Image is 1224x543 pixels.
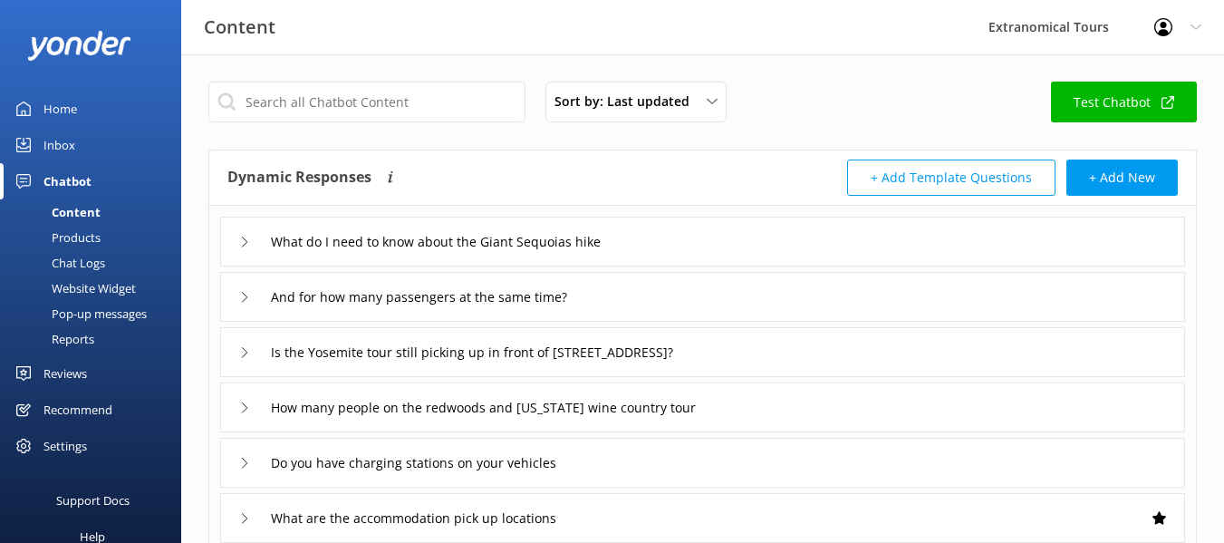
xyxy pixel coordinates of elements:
a: Pop-up messages [11,301,181,326]
div: Products [11,225,101,250]
div: Support Docs [56,482,130,519]
div: Website Widget [11,276,136,301]
a: Products [11,225,181,250]
a: Content [11,199,181,225]
div: Content [11,199,101,225]
a: Chat Logs [11,250,181,276]
h4: Dynamic Responses [227,160,371,196]
div: Recommend [43,392,112,428]
div: Chatbot [43,163,92,199]
div: Pop-up messages [11,301,147,326]
h3: Content [204,13,275,42]
div: Inbox [43,127,75,163]
img: yonder-white-logo.png [27,31,131,61]
div: Reports [11,326,94,352]
div: Home [43,91,77,127]
button: + Add Template Questions [847,160,1055,196]
a: Reports [11,326,181,352]
input: Search all Chatbot Content [208,82,525,122]
button: + Add New [1066,160,1178,196]
span: Sort by: Last updated [554,92,700,112]
div: Settings [43,428,87,464]
a: Test Chatbot [1051,82,1197,122]
div: Chat Logs [11,250,105,276]
div: Reviews [43,355,87,392]
a: Website Widget [11,276,181,301]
